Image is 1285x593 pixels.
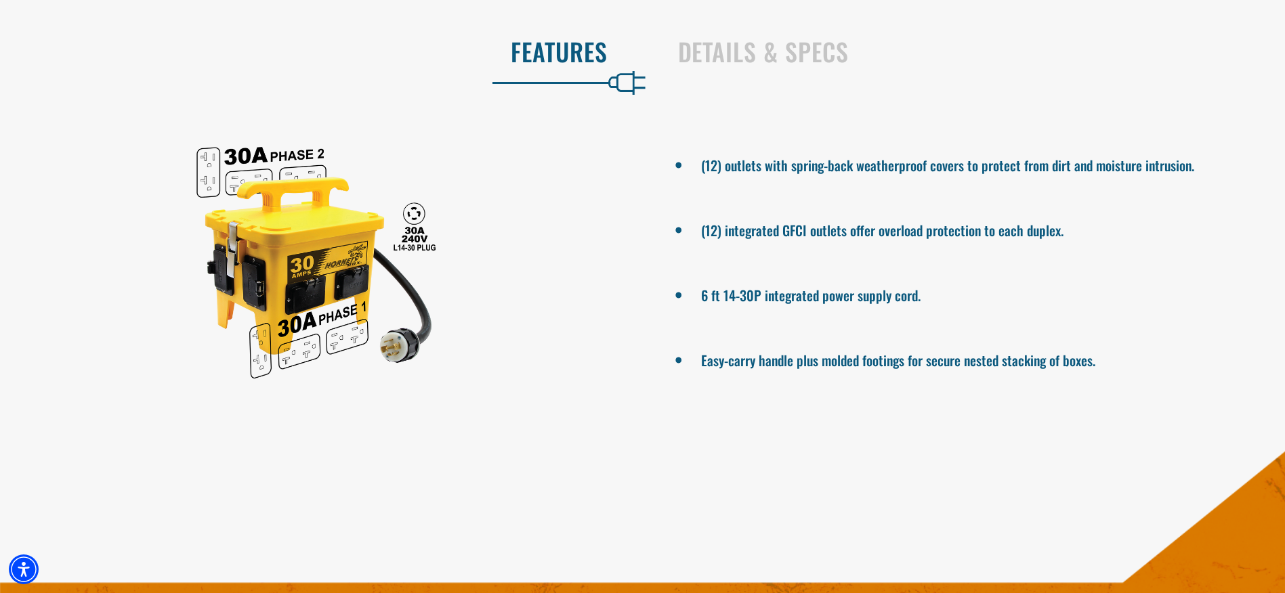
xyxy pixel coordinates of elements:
[28,37,608,66] h2: Features
[678,37,1257,66] h2: Details & Specs
[700,217,1238,241] li: (12) integrated GFCI outlets offer overload protection to each duplex.
[700,282,1238,306] li: 6 ft 14-30P integrated power supply cord.
[9,554,39,584] div: Accessibility Menu
[700,152,1238,176] li: (12) outlets with spring-back weatherproof covers to protect from dirt and moisture intrusion.
[700,347,1238,371] li: Easy-carry handle plus molded footings for secure nested stacking of boxes.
